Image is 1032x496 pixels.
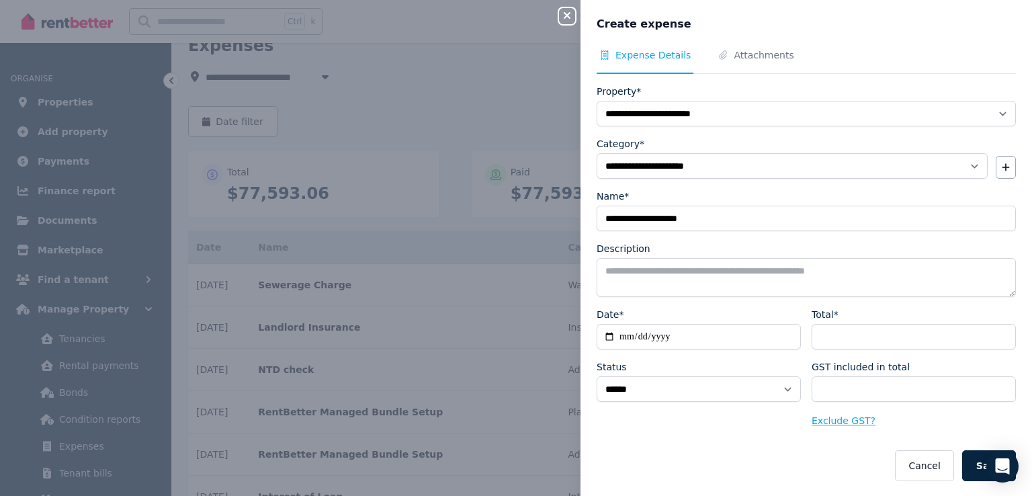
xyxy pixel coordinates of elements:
label: Date* [597,308,623,321]
nav: Tabs [597,48,1016,74]
label: Name* [597,190,629,203]
span: Expense Details [615,48,691,62]
span: Create expense [597,16,691,32]
button: Exclude GST? [812,414,875,427]
label: GST included in total [812,360,910,374]
div: Open Intercom Messenger [986,450,1019,483]
label: Status [597,360,627,374]
label: Property* [597,85,641,98]
button: Cancel [895,450,953,481]
label: Description [597,242,650,255]
button: Save [962,450,1016,481]
span: Attachments [734,48,793,62]
label: Category* [597,137,644,151]
label: Total* [812,308,838,321]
